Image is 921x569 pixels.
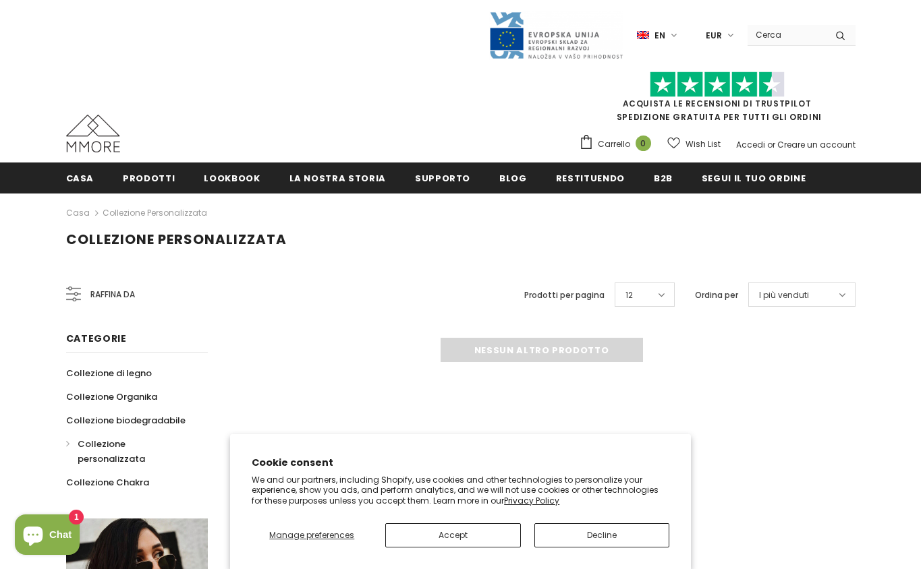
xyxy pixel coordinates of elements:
[289,162,386,193] a: La nostra storia
[623,98,812,109] a: Acquista le recensioni di TrustPilot
[123,172,175,185] span: Prodotti
[489,29,623,40] a: Javni Razpis
[654,162,673,193] a: B2B
[706,29,722,42] span: EUR
[289,172,386,185] span: La nostra storia
[415,162,470,193] a: supporto
[748,25,825,44] input: Search Site
[204,172,260,185] span: Lookbook
[66,205,90,221] a: Casa
[78,438,145,465] span: Collezione personalizzata
[598,138,630,151] span: Carrello
[625,289,633,302] span: 12
[66,172,94,185] span: Casa
[66,332,127,345] span: Categorie
[252,475,669,506] p: We and our partners, including Shopify, use cookies and other technologies to personalize your ex...
[499,162,527,193] a: Blog
[556,172,625,185] span: Restituendo
[66,361,152,385] a: Collezione di legno
[686,138,721,151] span: Wish List
[759,289,809,302] span: I più venduti
[524,289,605,302] label: Prodotti per pagina
[66,367,152,380] span: Collezione di legno
[90,287,135,302] span: Raffina da
[579,78,856,123] span: SPEDIZIONE GRATUITA PER TUTTI GLI ORDINI
[556,162,625,193] a: Restituendo
[66,230,287,249] span: Collezione personalizzata
[252,523,372,547] button: Manage preferences
[777,139,856,150] a: Creare un account
[499,172,527,185] span: Blog
[66,115,120,152] img: Casi MMORE
[579,134,658,154] a: Carrello 0
[650,71,785,98] img: Fidati di Pilot Stars
[636,136,651,151] span: 0
[269,529,354,541] span: Manage preferences
[736,139,765,150] a: Accedi
[66,409,186,432] a: Collezione biodegradabile
[66,385,157,409] a: Collezione Organika
[66,471,149,494] a: Collezione Chakra
[252,456,669,470] h2: Cookie consent
[654,29,665,42] span: en
[123,162,175,193] a: Prodotti
[415,172,470,185] span: supporto
[637,30,649,41] img: i-lang-1.png
[66,476,149,489] span: Collezione Chakra
[654,172,673,185] span: B2B
[489,11,623,60] img: Javni Razpis
[695,289,738,302] label: Ordina per
[66,414,186,427] span: Collezione biodegradabile
[66,432,193,471] a: Collezione personalizzata
[66,162,94,193] a: Casa
[702,162,806,193] a: Segui il tuo ordine
[767,139,775,150] span: or
[534,523,669,547] button: Decline
[66,390,157,403] span: Collezione Organika
[385,523,520,547] button: Accept
[667,132,721,156] a: Wish List
[103,207,207,218] a: Collezione personalizzata
[11,514,84,558] inbox-online-store-chat: Shopify online store chat
[504,495,559,506] a: Privacy Policy
[204,162,260,193] a: Lookbook
[702,172,806,185] span: Segui il tuo ordine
